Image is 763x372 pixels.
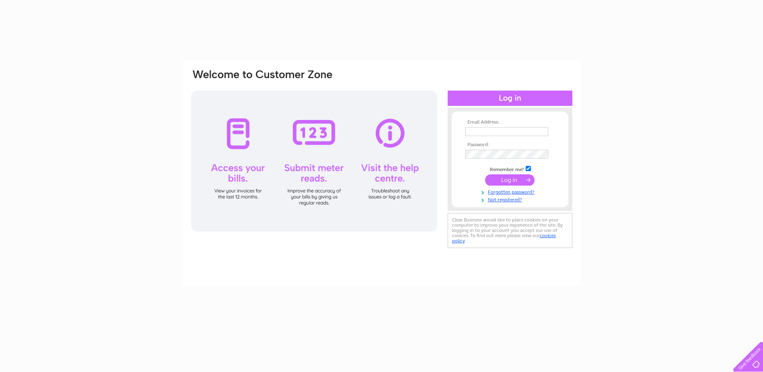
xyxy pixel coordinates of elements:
[463,165,557,173] td: Remember me?
[485,174,535,186] input: Submit
[448,213,572,248] div: Clear Business would like to place cookies on your computer to improve your experience of the sit...
[465,195,557,203] a: Not registered?
[463,120,557,125] th: Email Address:
[463,142,557,148] th: Password:
[465,188,557,195] a: Forgotten password?
[452,233,556,244] a: cookies policy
